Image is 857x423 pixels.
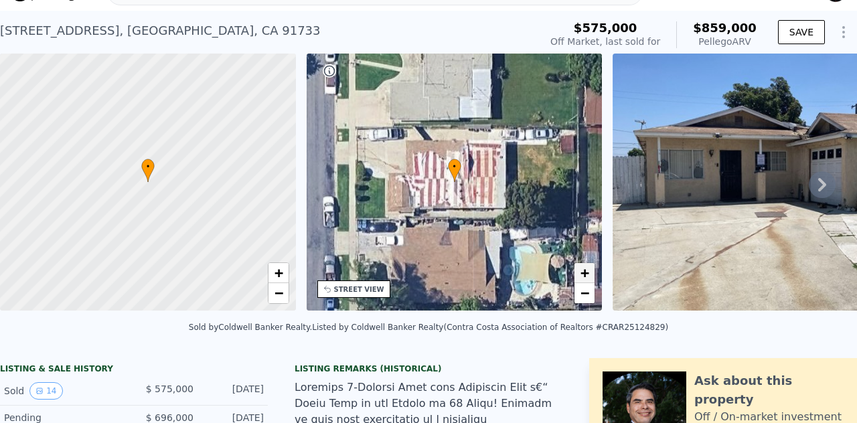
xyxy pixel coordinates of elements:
[29,382,62,400] button: View historical data
[4,382,123,400] div: Sold
[268,263,289,283] a: Zoom in
[189,323,312,332] div: Sold by Coldwell Banker Realty .
[694,371,844,409] div: Ask about this property
[312,323,668,332] div: Listed by Coldwell Banker Realty (Contra Costa Association of Realtors #CRAR25124829)
[574,283,595,303] a: Zoom out
[268,283,289,303] a: Zoom out
[141,159,155,182] div: •
[550,35,660,48] div: Off Market, last sold for
[574,21,637,35] span: $575,000
[448,161,461,173] span: •
[693,35,757,48] div: Pellego ARV
[830,19,857,46] button: Show Options
[204,382,264,400] div: [DATE]
[574,263,595,283] a: Zoom in
[146,384,193,394] span: $ 575,000
[274,284,283,301] span: −
[580,264,589,281] span: +
[274,264,283,281] span: +
[295,363,562,374] div: Listing Remarks (Historical)
[693,21,757,35] span: $859,000
[141,161,155,173] span: •
[448,159,461,182] div: •
[778,20,825,44] button: SAVE
[146,412,193,423] span: $ 696,000
[334,284,384,294] div: STREET VIEW
[580,284,589,301] span: −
